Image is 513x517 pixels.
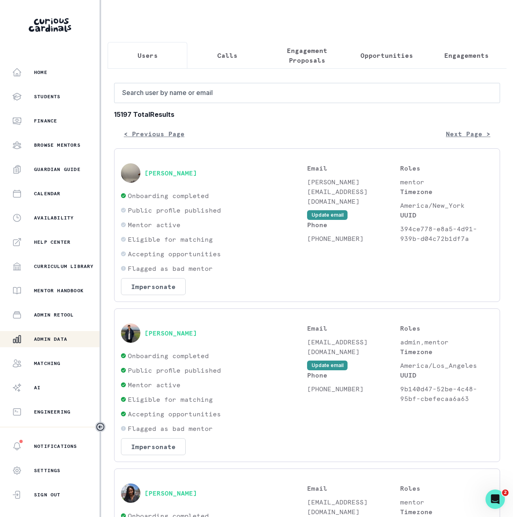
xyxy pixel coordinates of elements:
p: Students [34,93,61,100]
p: Onboarding completed [128,351,209,361]
p: Email [307,323,400,333]
p: America/New_York [400,200,493,210]
iframe: Intercom live chat [485,490,505,509]
p: UUID [400,210,493,220]
p: Roles [400,483,493,493]
p: mentor [400,497,493,507]
p: Guardian Guide [34,166,81,173]
p: [PHONE_NUMBER] [307,234,400,243]
p: UUID [400,370,493,380]
p: Roles [400,323,493,333]
p: Mentor active [128,220,180,230]
p: Eligible for matching [128,395,213,404]
img: Curious Cardinals Logo [29,18,71,32]
p: Phone [307,220,400,230]
p: [EMAIL_ADDRESS][DOMAIN_NAME] [307,497,400,517]
p: Engagements [444,51,489,60]
p: Availability [34,215,74,221]
p: Admin Data [34,336,67,342]
button: < Previous Page [114,126,194,142]
p: Engineering [34,409,70,415]
p: Engagement Proposals [274,46,340,65]
p: Matching [34,360,61,367]
button: Impersonate [121,438,186,455]
p: [EMAIL_ADDRESS][DOMAIN_NAME] [307,337,400,357]
p: Email [307,483,400,493]
p: Email [307,163,400,173]
p: Notifications [34,443,77,449]
p: Timezone [400,187,493,196]
p: Mentor Handbook [34,287,84,294]
p: Home [34,69,47,76]
p: Calls [217,51,237,60]
p: Flagged as bad mentor [128,424,213,433]
p: mentor [400,177,493,187]
p: [PHONE_NUMBER] [307,384,400,394]
b: 15197 Total Results [114,110,500,119]
button: Next Page > [436,126,500,142]
button: [PERSON_NAME] [144,329,197,337]
span: 2 [502,490,509,496]
p: Accepting opportunities [128,409,221,419]
p: Users [138,51,158,60]
p: Mentor active [128,380,180,390]
p: Public profile published [128,365,221,375]
p: Eligible for matching [128,234,213,244]
p: Opportunities [360,51,413,60]
button: Impersonate [121,278,186,295]
button: [PERSON_NAME] [144,489,197,497]
p: Flagged as bad mentor [128,264,213,273]
p: admin,mentor [400,337,493,347]
p: Timezone [400,347,493,357]
p: Onboarding completed [128,191,209,200]
p: America/Los_Angeles [400,361,493,370]
p: AI [34,384,40,391]
button: Update email [307,361,348,370]
button: [PERSON_NAME] [144,169,197,177]
button: Toggle sidebar [95,422,106,432]
p: 9b140d47-52be-4c48-95bf-cbefecaa6a63 [400,384,493,403]
p: Public profile published [128,205,221,215]
p: Phone [307,370,400,380]
p: 394ce778-e8a5-4d91-939b-d04c72b1df7a [400,224,493,243]
p: [PERSON_NAME][EMAIL_ADDRESS][DOMAIN_NAME] [307,177,400,206]
p: Finance [34,118,57,124]
p: Browse Mentors [34,142,81,148]
p: Curriculum Library [34,263,94,270]
p: Admin Retool [34,312,74,318]
p: Calendar [34,190,61,197]
button: Update email [307,210,348,220]
p: Timezone [400,507,493,517]
p: Sign Out [34,492,61,498]
p: Roles [400,163,493,173]
p: Settings [34,467,61,474]
p: Help Center [34,239,70,245]
p: Accepting opportunities [128,249,221,259]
